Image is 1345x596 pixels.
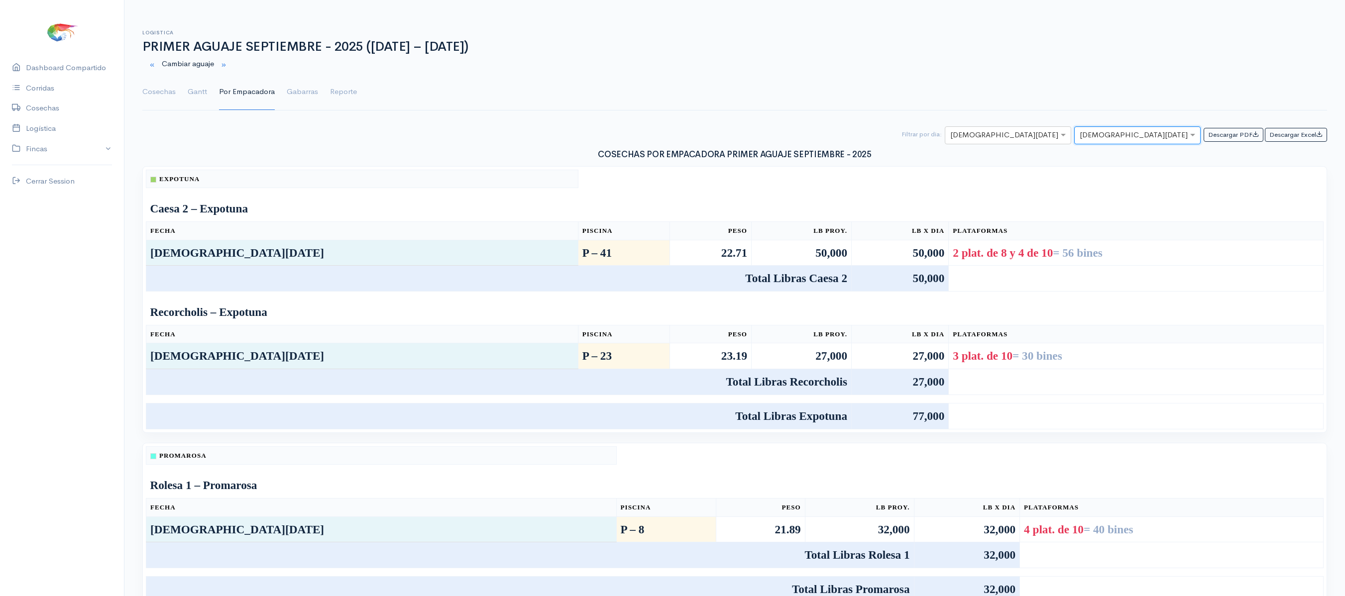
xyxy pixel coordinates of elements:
button: Descargar PDF [1204,128,1263,142]
td: 27,000 [852,369,949,395]
td: P – 23 [578,343,670,369]
td: 50,000 [852,240,949,266]
th: Lb x Dia [852,222,949,240]
td: [DEMOGRAPHIC_DATA][DATE] [146,240,578,266]
th: Expotuna [146,170,578,188]
td: Caesa 2 – Expotuna [146,196,1324,221]
td: 50,000 [751,240,851,266]
h3: COSECHAS POR EMPACADORA PRIMER AGUAJE SEPTIEMBRE - 2025 [142,150,1327,160]
a: Reporte [330,74,357,110]
th: Plataformas [949,222,1324,240]
td: Recorcholis – Expotuna [146,299,1324,325]
th: Fecha [146,498,617,517]
div: 3 plat. de 10 [953,347,1319,365]
h1: PRIMER AGUAJE SEPTIEMBRE - 2025 ([DATE] – [DATE]) [142,40,1327,54]
h6: Logistica [142,30,1327,35]
th: Plataformas [949,325,1324,343]
th: Piscina [578,325,670,343]
td: Total Libras Caesa 2 [146,266,852,292]
th: Peso [670,222,752,240]
th: Fecha [146,325,578,343]
th: Lb Proy. [751,222,851,240]
th: Lb Proy. [805,498,914,517]
th: Lb x Dia [852,325,949,343]
td: [DEMOGRAPHIC_DATA][DATE] [146,343,578,369]
span: = 56 bines [1053,246,1103,259]
th: Peso [670,325,752,343]
a: Gabarras [287,74,318,110]
th: Promarosa [146,446,617,465]
td: 50,000 [852,266,949,292]
td: 23.19 [670,343,752,369]
td: 27,000 [852,343,949,369]
span: = 40 bines [1084,523,1133,536]
td: P – 41 [578,240,670,266]
th: Peso [716,498,805,517]
td: [DEMOGRAPHIC_DATA][DATE] [146,516,617,542]
a: Por Empacadora [219,74,275,110]
td: P – 8 [616,516,716,542]
td: 22.71 [670,240,752,266]
th: Lb x Dia [914,498,1020,517]
td: 77,000 [852,403,949,429]
td: 32,000 [914,516,1020,542]
td: Total Libras Recorcholis [146,369,852,395]
td: 21.89 [716,516,805,542]
div: 2 plat. de 8 y 4 de 10 [953,244,1319,262]
th: Piscina [616,498,716,517]
div: Cambiar aguaje [136,54,1333,75]
button: Descargar Excel [1265,128,1327,142]
th: Piscina [578,222,670,240]
div: 4 plat. de 10 [1024,521,1319,538]
th: Fecha [146,222,578,240]
td: Rolesa 1 – Promarosa [146,473,1324,498]
td: Total Libras Rolesa 1 [146,542,914,568]
th: Plataformas [1020,498,1324,517]
th: Lb Proy. [751,325,851,343]
td: 27,000 [751,343,851,369]
span: = 30 bines [1012,349,1062,362]
td: 32,000 [914,542,1020,568]
td: 32,000 [805,516,914,542]
a: Cosechas [142,74,176,110]
td: Total Libras Expotuna [146,403,852,429]
div: Filtrar por dia: [901,126,942,139]
a: Gantt [188,74,207,110]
